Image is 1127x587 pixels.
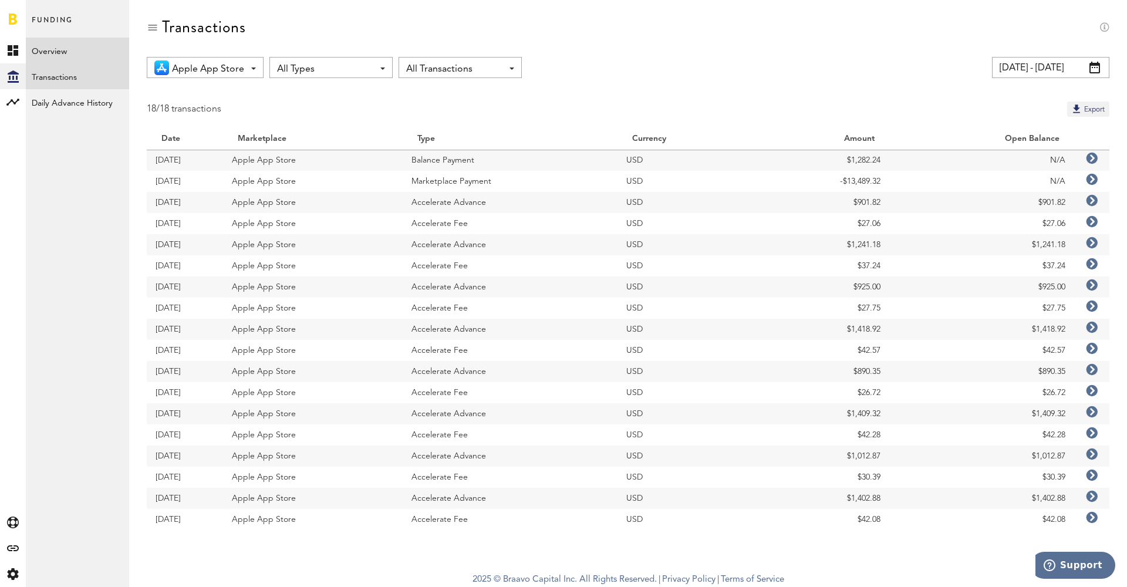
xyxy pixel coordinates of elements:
td: $42.28 [757,424,889,446]
a: Privacy Policy [662,575,716,584]
td: $1,241.18 [889,234,1074,255]
th: Type [403,129,618,150]
td: $27.75 [757,298,889,319]
td: $1,409.32 [757,403,889,424]
td: Accelerate Advance [403,403,618,424]
td: [DATE] [147,234,223,255]
td: USD [618,382,757,403]
td: [DATE] [147,298,223,319]
td: [DATE] [147,382,223,403]
td: [DATE] [147,446,223,467]
td: Accelerate Fee [403,424,618,446]
td: $42.08 [889,509,1074,530]
td: -$13,489.32 [757,171,889,192]
td: USD [618,213,757,234]
td: Apple App Store [223,509,403,530]
td: [DATE] [147,424,223,446]
td: $27.06 [757,213,889,234]
td: $890.35 [757,361,889,382]
a: Daily Advance History [26,89,129,115]
td: Accelerate Fee [403,298,618,319]
td: USD [618,340,757,361]
td: Apple App Store [223,276,403,298]
td: [DATE] [147,467,223,488]
td: Apple App Store [223,467,403,488]
td: [DATE] [147,361,223,382]
td: $27.75 [889,298,1074,319]
td: $1,012.87 [757,446,889,467]
td: Apple App Store [223,213,403,234]
td: Accelerate Advance [403,446,618,467]
td: Apple App Store [223,234,403,255]
td: USD [618,488,757,509]
td: $890.35 [889,361,1074,382]
td: [DATE] [147,255,223,276]
td: USD [618,424,757,446]
td: Apple App Store [223,446,403,467]
td: $1,282.24 [757,150,889,171]
td: USD [618,403,757,424]
td: [DATE] [147,171,223,192]
td: USD [618,298,757,319]
a: Terms of Service [721,575,784,584]
td: Apple App Store [223,382,403,403]
td: $30.39 [757,467,889,488]
span: Apple App Store [172,59,244,79]
td: [DATE] [147,509,223,530]
td: USD [618,319,757,340]
td: USD [618,171,757,192]
td: USD [618,255,757,276]
th: Marketplace [223,129,403,150]
td: N/A [889,150,1074,171]
td: Marketplace Payment [403,171,618,192]
td: [DATE] [147,403,223,424]
td: $42.57 [889,340,1074,361]
span: Funding [32,13,73,38]
td: $901.82 [889,192,1074,213]
td: $42.08 [757,509,889,530]
td: Accelerate Fee [403,255,618,276]
img: 21.png [154,60,169,75]
td: $1,409.32 [889,403,1074,424]
th: Date [147,129,223,150]
td: USD [618,509,757,530]
td: USD [618,276,757,298]
td: $26.72 [757,382,889,403]
a: Overview [26,38,129,63]
td: Accelerate Fee [403,509,618,530]
td: Accelerate Fee [403,467,618,488]
td: $26.72 [889,382,1074,403]
td: $901.82 [757,192,889,213]
td: Accelerate Advance [403,276,618,298]
div: Transactions [162,18,246,36]
img: Export [1071,103,1082,114]
td: Apple App Store [223,488,403,509]
td: $1,012.87 [889,446,1074,467]
td: [DATE] [147,150,223,171]
td: $925.00 [889,276,1074,298]
td: Accelerate Fee [403,382,618,403]
span: All Transactions [406,59,502,79]
td: $42.28 [889,424,1074,446]
td: Apple App Store [223,150,403,171]
td: $1,402.88 [889,488,1074,509]
td: [DATE] [147,276,223,298]
th: Amount [757,129,889,150]
div: 18/18 transactions [147,102,221,117]
td: [DATE] [147,319,223,340]
td: $37.24 [889,255,1074,276]
button: Export [1067,102,1109,117]
td: Apple App Store [223,171,403,192]
td: [DATE] [147,340,223,361]
td: $42.57 [757,340,889,361]
td: $37.24 [757,255,889,276]
td: USD [618,150,757,171]
td: USD [618,467,757,488]
td: $30.39 [889,467,1074,488]
td: [DATE] [147,192,223,213]
td: Apple App Store [223,340,403,361]
td: $1,402.88 [757,488,889,509]
td: USD [618,446,757,467]
td: Apple App Store [223,192,403,213]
